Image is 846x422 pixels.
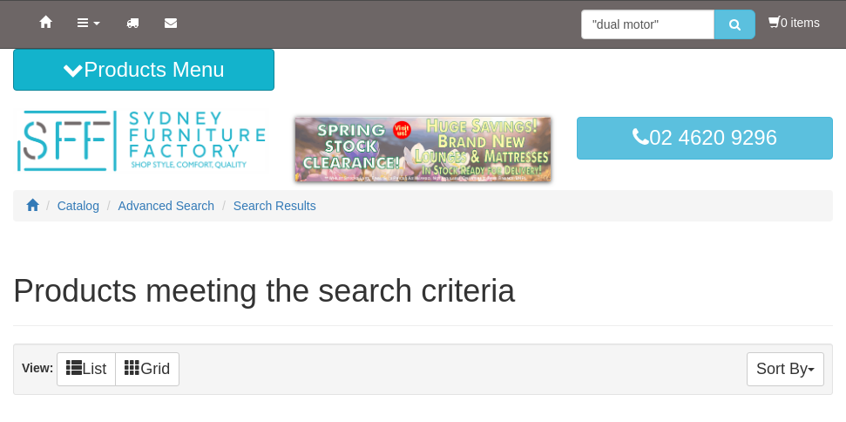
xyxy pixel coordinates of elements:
[581,10,714,39] input: Site search
[233,199,316,213] a: Search Results
[58,199,99,213] a: Catalog
[13,49,274,91] button: Products Menu
[768,14,820,31] li: 0 items
[577,117,833,159] a: 02 4620 9296
[747,352,824,386] button: Sort By
[118,199,215,213] a: Advanced Search
[57,352,116,386] a: List
[295,117,552,181] img: spring-sale.gif
[13,274,833,309] h1: Products meeting the search criteria
[13,108,269,174] img: Sydney Furniture Factory
[115,352,179,386] a: Grid
[22,361,53,375] strong: View:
